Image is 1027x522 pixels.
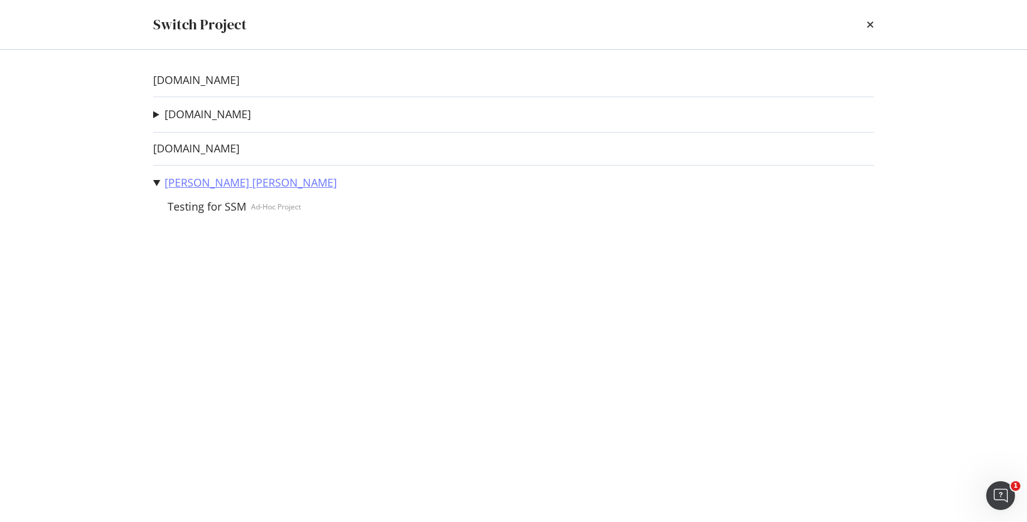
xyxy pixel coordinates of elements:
[165,108,251,121] a: [DOMAIN_NAME]
[1011,481,1020,491] span: 1
[153,175,337,191] summary: [PERSON_NAME] [PERSON_NAME]
[153,107,251,122] summary: [DOMAIN_NAME]
[251,202,301,212] div: Ad-Hoc Project
[153,142,240,155] a: [DOMAIN_NAME]
[986,481,1015,510] iframe: Intercom live chat
[165,176,337,189] a: [PERSON_NAME] [PERSON_NAME]
[163,200,251,213] a: Testing for SSM
[867,14,874,35] div: times
[153,14,247,35] div: Switch Project
[153,74,240,86] a: [DOMAIN_NAME]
